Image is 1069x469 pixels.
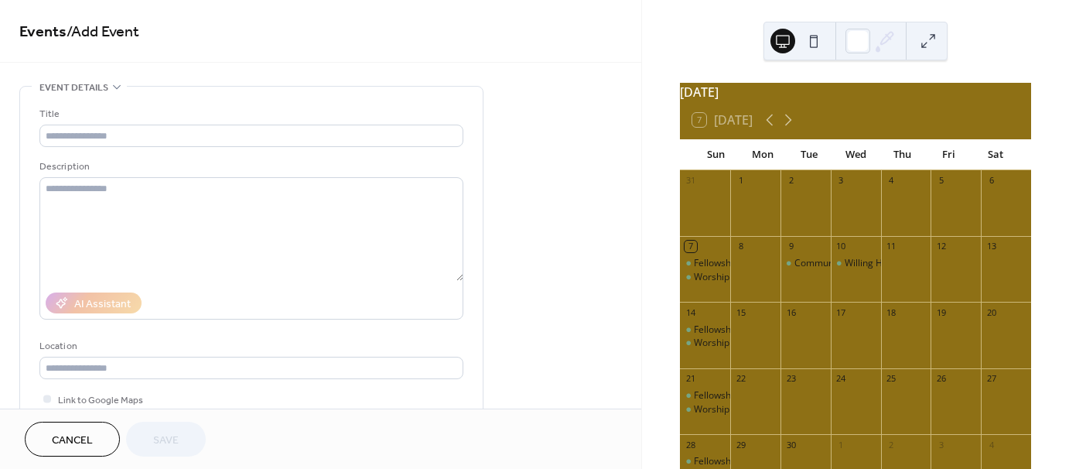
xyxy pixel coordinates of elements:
[925,139,972,170] div: Fri
[786,139,832,170] div: Tue
[785,373,797,385] div: 23
[886,373,897,385] div: 25
[785,175,797,187] div: 2
[835,175,847,187] div: 3
[794,257,989,270] div: Community Outreach / Shelter Meal Planning
[685,306,696,318] div: 14
[694,257,763,270] div: Fellowship Time
[879,139,925,170] div: Thu
[39,338,460,354] div: Location
[680,455,730,468] div: Fellowship Time
[685,439,696,450] div: 28
[739,139,785,170] div: Mon
[735,373,746,385] div: 22
[831,257,881,270] div: Willing Hearts
[845,257,905,270] div: Willing Hearts
[886,439,897,450] div: 2
[835,439,847,450] div: 1
[685,175,696,187] div: 31
[886,175,897,187] div: 4
[694,271,763,284] div: Worship Service
[685,373,696,385] div: 21
[735,306,746,318] div: 15
[835,241,847,252] div: 10
[985,241,997,252] div: 13
[835,306,847,318] div: 17
[780,257,831,270] div: Community Outreach / Shelter Meal Planning
[39,106,460,122] div: Title
[67,17,139,47] span: / Add Event
[680,257,730,270] div: Fellowship Time
[680,337,730,350] div: Worship Service
[785,241,797,252] div: 9
[985,373,997,385] div: 27
[935,306,947,318] div: 19
[25,422,120,457] button: Cancel
[832,139,879,170] div: Wed
[680,271,730,284] div: Worship Service
[835,373,847,385] div: 24
[785,439,797,450] div: 30
[735,241,746,252] div: 8
[785,306,797,318] div: 16
[985,306,997,318] div: 20
[692,139,739,170] div: Sun
[680,389,730,402] div: Fellowship Time
[935,175,947,187] div: 5
[680,403,730,416] div: Worship Service
[39,159,460,175] div: Description
[735,175,746,187] div: 1
[694,337,763,350] div: Worship Service
[985,175,997,187] div: 6
[680,83,1031,101] div: [DATE]
[735,439,746,450] div: 29
[694,403,763,416] div: Worship Service
[19,17,67,47] a: Events
[972,139,1019,170] div: Sat
[935,373,947,385] div: 26
[52,433,93,449] span: Cancel
[680,324,730,337] div: Fellowship Time
[985,439,997,450] div: 4
[935,241,947,252] div: 12
[39,80,108,96] span: Event details
[58,392,143,409] span: Link to Google Maps
[685,241,696,252] div: 7
[694,389,763,402] div: Fellowship Time
[935,439,947,450] div: 3
[886,241,897,252] div: 11
[694,324,763,337] div: Fellowship Time
[694,455,763,468] div: Fellowship Time
[886,306,897,318] div: 18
